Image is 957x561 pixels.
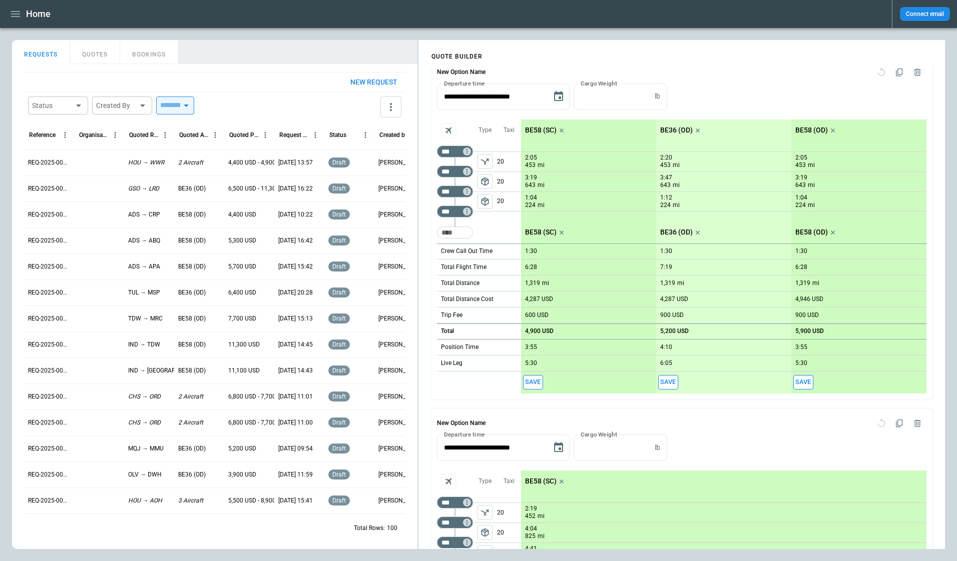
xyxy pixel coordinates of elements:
button: left aligned [477,525,493,540]
p: 1:12 [660,194,672,201]
p: 453 [660,161,671,169]
p: REQ-2025-000246 [28,314,70,323]
p: REQ-2025-000243 [28,392,70,401]
p: 6,800 USD - 7,700 USD [228,392,289,401]
p: CHS → ORD [128,418,161,427]
p: [PERSON_NAME] [378,184,420,193]
button: BOOKINGS [120,40,178,64]
p: Type [478,126,492,134]
p: [PERSON_NAME] [378,158,420,167]
p: 11,300 USD [228,340,260,349]
p: 1,319 [660,279,675,287]
p: REQ-2025-000251 [28,184,70,193]
button: left aligned [477,545,493,560]
p: [DATE] 15:42 [278,262,313,271]
p: mi [673,181,680,189]
p: 600 USD [525,311,549,319]
button: Quoted Route column menu [159,128,172,141]
span: draft [330,393,348,400]
p: [PERSON_NAME] [378,262,420,271]
div: Reference [29,131,56,138]
p: 224 [660,201,671,209]
span: draft [330,315,348,322]
p: 20 [497,152,521,171]
p: BE58 (OD) [178,340,206,349]
p: BE58 (SC) [525,477,557,485]
button: REQUESTS [12,40,70,64]
p: 3:47 [660,174,672,181]
p: BE58 (OD) [178,210,206,219]
p: 4,400 USD [228,210,256,219]
button: left aligned [477,154,493,169]
p: 2 Aircraft [178,392,203,401]
p: 2:20 [660,154,672,161]
span: draft [330,289,348,296]
span: Type of sector [477,174,493,189]
p: Taxi [504,477,515,485]
p: 6,500 USD - 11,300 USD [228,184,292,193]
div: Too short [437,145,473,157]
p: mi [538,512,545,520]
p: Taxi [504,126,515,134]
span: Duplicate quote option [890,414,908,432]
button: Choose date, selected date is Aug 18, 2025 [549,437,569,457]
button: Organisation column menu [109,128,122,141]
p: [PERSON_NAME] [378,340,420,349]
p: 1,319 [525,279,540,287]
p: [DATE] 14:43 [278,366,313,375]
p: 1:30 [795,247,807,255]
p: 5,500 USD - 8,900 USD [228,496,289,505]
p: REQ-2025-000248 [28,262,70,271]
p: HOU → WWR [128,158,164,167]
p: Position Time [441,343,478,351]
h6: New Option Name [437,414,486,432]
p: REQ-2025-000240 [28,470,70,479]
p: HOU → AOH [128,496,162,505]
p: REQ-2025-000245 [28,340,70,349]
p: 900 USD [660,311,684,319]
p: BE36 (OD) [660,228,693,236]
p: 4,946 USD [795,295,823,303]
span: Type of sector [477,194,493,209]
p: 4:10 [660,343,672,351]
span: draft [330,419,348,426]
p: [DATE] 11:59 [278,470,313,479]
p: Total Rows: [354,524,385,532]
button: Request Created At (UTC-05:00) column menu [309,128,322,141]
button: Save [658,375,678,389]
p: 2:05 [795,154,807,161]
h6: New Option Name [437,63,486,81]
span: Duplicate quote option [890,63,908,81]
p: [DATE] 15:13 [278,314,313,323]
span: draft [330,237,348,244]
div: Status [329,131,346,138]
div: scrollable content [521,119,926,393]
p: ADS → ABQ [128,236,160,245]
p: BE58 (SC) [525,228,557,236]
button: Save [793,375,813,389]
span: Aircraft selection [441,474,456,489]
h6: Total [441,328,454,334]
div: Created by [379,131,408,138]
p: [PERSON_NAME] [378,288,420,297]
p: 3:19 [795,174,807,181]
span: Save this aircraft quote and copy details to clipboard [658,375,678,389]
p: 1:30 [525,247,537,255]
p: REQ-2025-000250 [28,210,70,219]
p: [PERSON_NAME] [378,418,420,427]
div: Quoted Route [129,131,159,138]
p: 900 USD [795,311,819,319]
p: 1:30 [660,247,672,255]
p: mi [808,181,815,189]
p: 3 Aircraft [178,496,203,505]
p: [DATE] 14:45 [278,340,313,349]
p: 20 [497,523,521,542]
p: 6,400 USD [228,288,256,297]
button: New request [342,72,405,92]
label: Cargo Weight [581,79,617,87]
span: draft [330,445,348,452]
p: [DATE] 11:01 [278,392,313,401]
span: draft [330,185,348,192]
p: [PERSON_NAME] [378,444,420,453]
div: Not found [437,496,473,508]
